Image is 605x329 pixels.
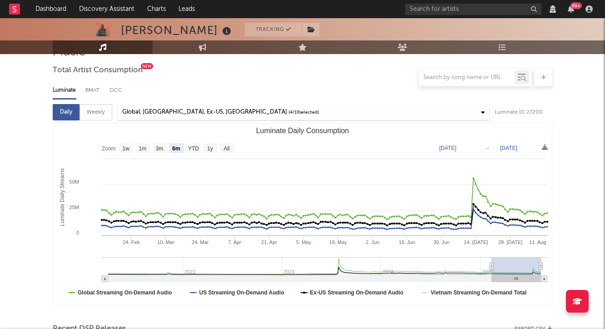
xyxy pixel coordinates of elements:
text: 2. Jun [366,239,379,245]
text: 7. Apr [228,239,241,245]
text: [DATE] [439,145,456,151]
text: 14. [DATE] [464,239,488,245]
text: → [485,145,490,151]
text: Ex-US Streaming On-Demand Audio [310,289,403,296]
div: Weekly [79,104,112,120]
input: Search by song name or URL [419,74,515,81]
text: 0 [76,230,79,235]
text: 16. Jun [399,239,415,245]
text: 24. Mar [192,239,209,245]
text: 3m [156,145,164,152]
span: Total Artist Consumption [53,65,143,76]
text: 1y [207,145,213,152]
text: Luminate Daily Streams [59,168,65,226]
text: 50M [69,179,79,184]
div: OCC [109,83,121,98]
text: Zoom [102,145,116,152]
text: 1m [139,145,147,152]
text: YTD [188,145,199,152]
text: 5. May [296,239,312,245]
div: Luminate ID: 27200 [495,107,552,118]
text: Luminate Daily Consumption [256,127,349,135]
div: [PERSON_NAME] [121,23,233,38]
button: 99+ [568,5,574,13]
text: All [223,145,229,152]
input: Search for artists [405,4,541,15]
text: 11. Aug [529,239,546,245]
div: Daily [53,104,79,120]
text: 21. Apr [261,239,277,245]
div: Luminate [53,83,76,98]
text: 24. Feb [123,239,139,245]
div: 99 + [570,2,582,9]
text: 28. [DATE] [498,239,522,245]
span: Music [53,47,85,58]
text: 30. Jun [433,239,450,245]
text: 19. May [329,239,347,245]
span: ( 4 / 10 selected) [288,107,319,118]
text: 25M [69,204,79,210]
button: Tracking [245,23,302,36]
text: [DATE] [500,145,517,151]
text: US Streaming On-Demand Audio [199,289,284,296]
text: Vietnam Streaming On-Demand Total [431,289,526,296]
text: 10. Mar [157,239,174,245]
svg: Luminate Daily Consumption [53,123,552,305]
div: New [141,63,153,69]
text: Global Streaming On-Demand Audio [78,289,172,296]
div: Global, [GEOGRAPHIC_DATA], Ex-US, [GEOGRAPHIC_DATA] [122,107,287,118]
text: 6m [172,145,180,152]
text: 1w [123,145,130,152]
div: BMAT [85,83,100,98]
